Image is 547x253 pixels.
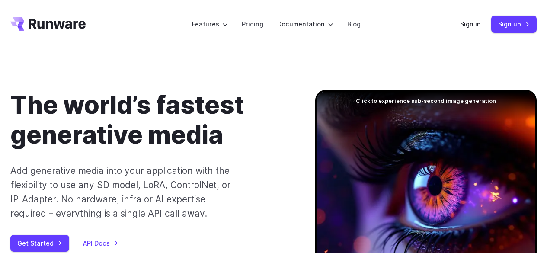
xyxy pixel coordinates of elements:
[10,17,86,31] a: Go to /
[10,163,232,221] p: Add generative media into your application with the flexibility to use any SD model, LoRA, Contro...
[277,19,333,29] label: Documentation
[83,238,118,248] a: API Docs
[192,19,228,29] label: Features
[10,90,288,150] h1: The world’s fastest generative media
[347,19,361,29] a: Blog
[242,19,263,29] a: Pricing
[491,16,537,32] a: Sign up
[460,19,481,29] a: Sign in
[10,235,69,252] a: Get Started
